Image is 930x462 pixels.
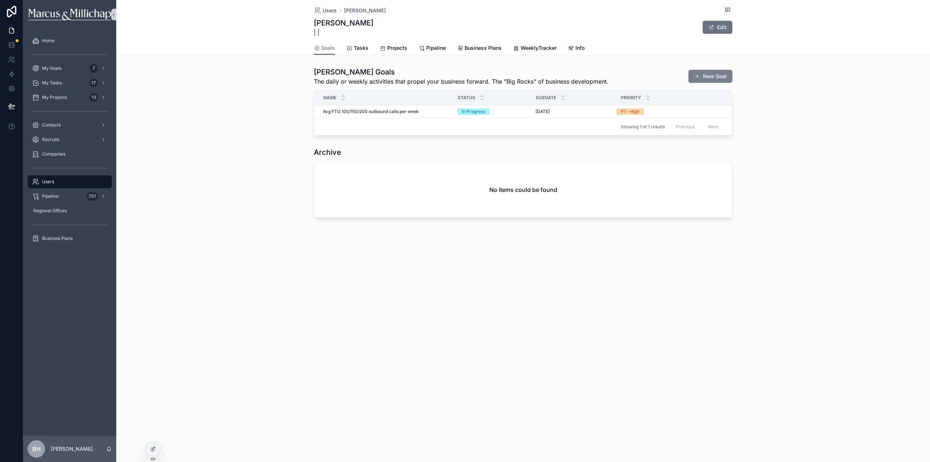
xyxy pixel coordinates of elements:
a: Users [314,7,337,14]
span: BH [32,445,41,453]
div: scrollable content [23,29,116,254]
span: Contacts [42,122,61,128]
a: [PERSON_NAME] [344,7,386,14]
span: My Goals [42,65,61,71]
span: Business Plans [42,236,73,241]
div: 7 [89,64,98,73]
span: [DATE] [535,109,550,115]
span: Goals [321,44,335,52]
a: P1 - High [616,108,723,115]
span: | | [314,28,373,37]
h1: [PERSON_NAME] [314,18,373,28]
div: 17 [89,79,98,87]
img: App logo [28,9,111,20]
div: In Progress [462,108,485,115]
a: My Goals7 [28,62,112,75]
span: Showing 1 of 1 results [621,124,665,130]
p: [PERSON_NAME] [51,445,93,453]
a: Recruits [28,133,112,146]
span: Info [575,44,585,52]
span: Business Plans [465,44,502,52]
a: Business Plans [28,232,112,245]
a: Avg FTG 100/150/200 outbound calls per week [323,109,449,115]
span: Companies [42,151,65,157]
button: Edit [703,21,732,34]
span: Home [42,38,54,44]
span: Pipeline [42,193,58,199]
span: Tasks [354,44,368,52]
span: Avg FTG 100/150/200 outbound calls per week [323,109,419,115]
span: Pipeline [426,44,446,52]
a: Pipeline701 [28,190,112,203]
div: 701 [86,192,98,201]
span: WeeklyTracker [521,44,557,52]
span: Users [42,179,54,185]
a: Goals [314,41,335,55]
a: Contacts [28,118,112,132]
a: Home [28,34,112,47]
a: Companies [28,148,112,161]
span: Users [323,7,337,14]
h1: [PERSON_NAME] Goals [314,67,608,77]
a: My Projects13 [28,91,112,104]
div: P1 - High [621,108,639,115]
a: Projects [380,41,407,56]
span: Name [323,95,336,101]
h1: Archive [314,147,341,157]
a: WeeklyTracker [513,41,557,56]
a: Business Plans [457,41,502,56]
span: Recruits [42,137,59,142]
a: Pipeline [419,41,446,56]
span: Projects [387,44,407,52]
a: Info [568,41,585,56]
span: Regional Offices [33,208,67,214]
a: My Tasks17 [28,76,112,89]
span: DueDate [536,95,556,101]
span: Priority [621,95,641,101]
span: The daily or weekly activities that propel your business forward. The "Big Rocks" of business dev... [314,77,608,86]
span: My Projects [42,95,67,100]
a: [DATE] [535,109,612,115]
span: My Tasks [42,80,62,86]
a: Tasks [347,41,368,56]
h2: No items could be found [489,185,557,194]
a: Regional Offices [28,204,112,217]
div: 13 [89,93,98,102]
span: Status [458,95,475,101]
a: In Progress [457,108,527,115]
a: Users [28,175,112,188]
button: New Goal [688,70,732,83]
